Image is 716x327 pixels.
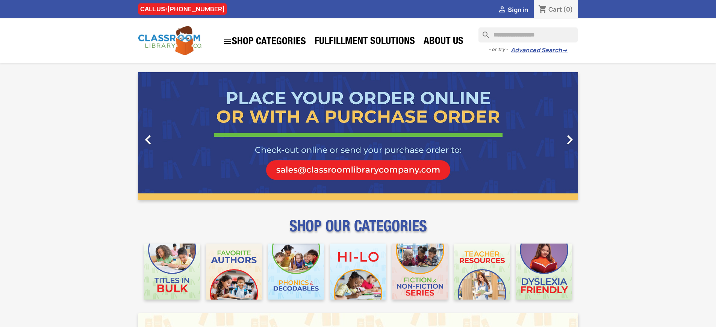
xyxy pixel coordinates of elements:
i:  [560,130,579,149]
img: CLC_Fiction_Nonfiction_Mobile.jpg [392,244,448,300]
img: Classroom Library Company [138,26,202,55]
div: CALL US: [138,3,227,15]
span: (0) [563,5,573,14]
a: Next [512,72,578,200]
a: Fulfillment Solutions [311,35,419,50]
img: CLC_Teacher_Resources_Mobile.jpg [454,244,510,300]
i:  [223,37,232,46]
p: SHOP OUR CATEGORIES [138,224,578,238]
i:  [139,130,157,149]
img: CLC_Favorite_Authors_Mobile.jpg [206,244,262,300]
i: search [478,27,487,36]
img: CLC_Dyslexia_Mobile.jpg [516,244,572,300]
input: Search [478,27,578,42]
i:  [498,6,507,15]
img: CLC_Phonics_And_Decodables_Mobile.jpg [268,244,324,300]
img: CLC_HiLo_Mobile.jpg [330,244,386,300]
span: Sign in [508,6,528,14]
a: SHOP CATEGORIES [219,33,310,50]
a: Previous [138,72,204,200]
img: CLC_Bulk_Mobile.jpg [144,244,200,300]
a: Advanced Search→ [511,47,568,54]
a: About Us [420,35,467,50]
span: → [562,47,568,54]
a: [PHONE_NUMBER] [167,5,225,13]
i: shopping_cart [538,5,547,14]
span: - or try - [489,46,511,53]
a:  Sign in [498,6,528,14]
ul: Carousel container [138,72,578,200]
span: Cart [548,5,562,14]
